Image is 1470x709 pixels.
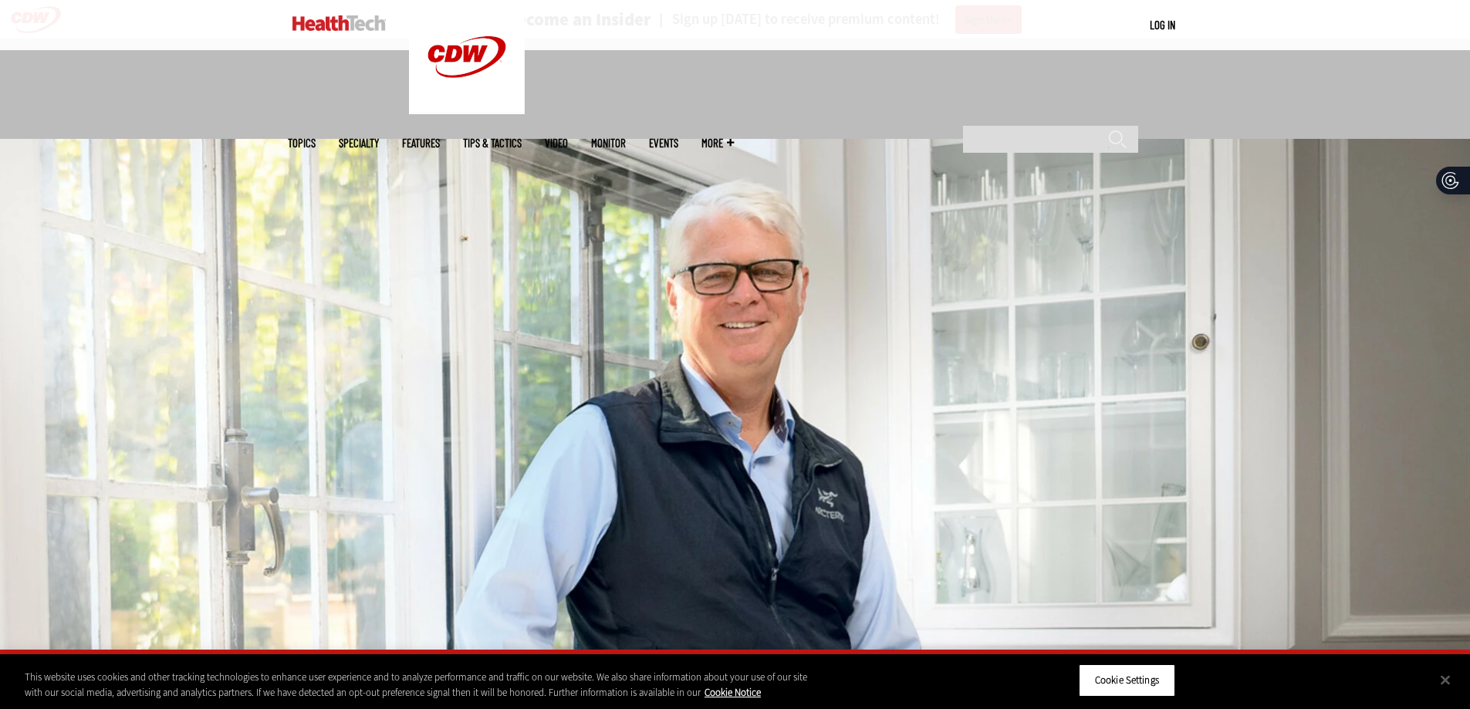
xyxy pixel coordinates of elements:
[591,137,626,149] a: MonITor
[402,137,440,149] a: Features
[339,137,379,149] span: Specialty
[292,15,386,31] img: Home
[701,137,734,149] span: More
[25,670,809,700] div: This website uses cookies and other tracking technologies to enhance user experience and to analy...
[1150,18,1175,32] a: Log in
[1079,664,1175,697] button: Cookie Settings
[288,137,316,149] span: Topics
[1428,663,1462,697] button: Close
[705,686,761,699] a: More information about your privacy
[649,137,678,149] a: Events
[1150,17,1175,33] div: User menu
[463,137,522,149] a: Tips & Tactics
[409,102,525,118] a: CDW
[545,137,568,149] a: Video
